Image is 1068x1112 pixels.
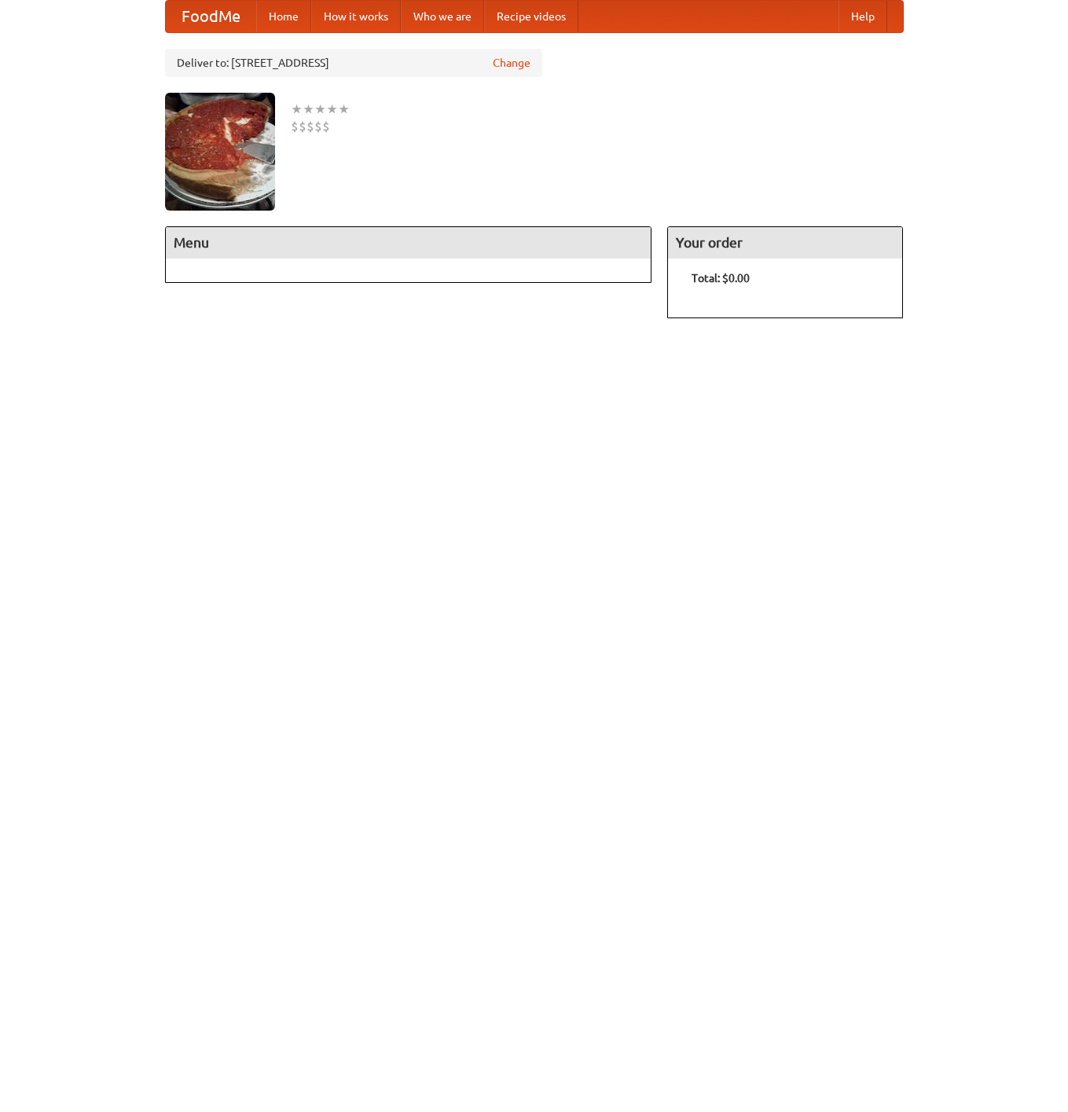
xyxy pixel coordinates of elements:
b: Total: $0.00 [692,272,750,284]
a: How it works [311,1,401,32]
li: ★ [303,101,314,118]
h4: Your order [668,227,902,259]
a: Change [493,55,530,71]
a: Home [256,1,311,32]
li: ★ [314,101,326,118]
a: Recipe videos [484,1,578,32]
img: angular.jpg [165,93,275,211]
li: ★ [338,101,350,118]
li: $ [314,118,322,135]
li: $ [322,118,330,135]
li: ★ [326,101,338,118]
h4: Menu [166,227,651,259]
li: ★ [291,101,303,118]
div: Deliver to: [STREET_ADDRESS] [165,49,542,77]
a: Help [839,1,887,32]
a: FoodMe [166,1,256,32]
a: Who we are [401,1,484,32]
li: $ [299,118,306,135]
li: $ [291,118,299,135]
li: $ [306,118,314,135]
